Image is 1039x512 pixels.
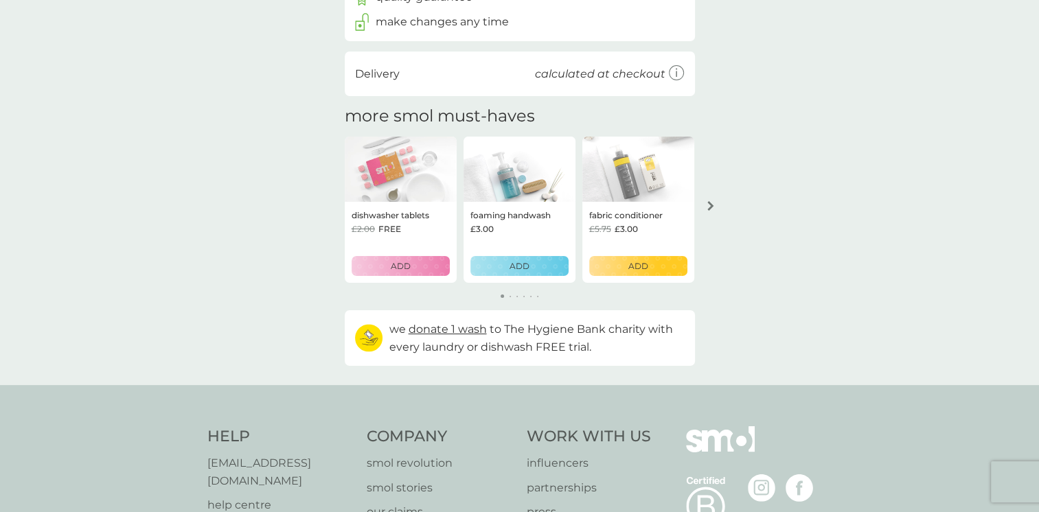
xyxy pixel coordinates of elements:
[510,259,529,272] p: ADD
[470,256,569,276] button: ADD
[207,454,354,489] a: [EMAIL_ADDRESS][DOMAIN_NAME]
[207,426,354,447] h4: Help
[589,222,611,235] span: £5.75
[352,222,375,235] span: £2.00
[367,479,513,497] a: smol stories
[686,426,755,473] img: smol
[470,209,551,222] p: foaming handwash
[535,65,665,83] p: calculated at checkout
[786,474,813,502] img: visit the smol Facebook page
[367,426,513,447] h4: Company
[748,474,775,502] img: visit the smol Instagram page
[615,222,638,235] span: £3.00
[345,106,535,126] h2: more smol must-haves
[470,222,494,235] span: £3.00
[527,454,651,472] a: influencers
[589,209,663,222] p: fabric conditioner
[409,323,487,336] span: donate 1 wash
[355,65,400,83] p: Delivery
[367,454,513,472] a: smol revolution
[391,259,411,272] p: ADD
[527,426,651,447] h4: Work With Us
[389,321,685,356] p: we to The Hygiene Bank charity with every laundry or dishwash FREE trial.
[589,256,687,276] button: ADD
[378,222,401,235] span: FREE
[527,479,651,497] a: partnerships
[376,13,509,31] p: make changes any time
[628,259,648,272] p: ADD
[352,209,429,222] p: dishwasher tablets
[352,256,450,276] button: ADD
